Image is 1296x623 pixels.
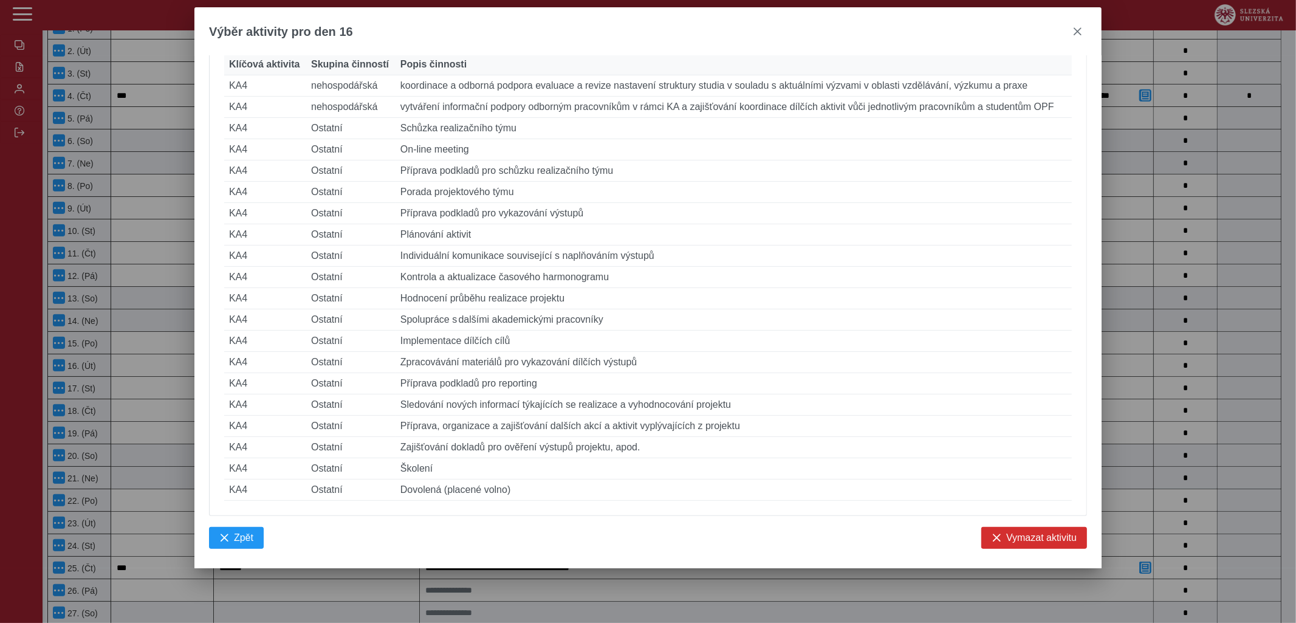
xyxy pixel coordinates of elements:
[306,288,396,309] td: Ostatní
[396,480,1072,501] td: Dovolená (placené volno)
[306,458,396,480] td: Ostatní
[396,331,1072,352] td: Implementace dílčích cílů
[224,373,306,394] td: KA4
[396,224,1072,246] td: Plánování aktivit
[306,267,396,288] td: Ostatní
[306,394,396,416] td: Ostatní
[224,203,306,224] td: KA4
[396,394,1072,416] td: Sledování nových informací týkajících se realizace a vyhodnocování projektu
[306,309,396,331] td: Ostatní
[224,352,306,373] td: KA4
[306,416,396,437] td: Ostatní
[224,160,306,182] td: KA4
[306,75,396,97] td: nehospodářská
[224,288,306,309] td: KA4
[224,458,306,480] td: KA4
[306,139,396,160] td: Ostatní
[396,160,1072,182] td: Příprava podkladů pro schůzku realizačního týmu
[209,527,264,549] button: Zpět
[224,437,306,458] td: KA4
[1068,22,1087,41] button: close
[224,246,306,267] td: KA4
[396,75,1072,97] td: koordinace a odborná podpora evaluace a revize nastavení struktury studia v souladu s aktuálními ...
[209,25,353,39] span: Výběr aktivity pro den 16
[306,97,396,118] td: nehospodářská
[224,182,306,203] td: KA4
[396,118,1072,139] td: Schůzka realizačního týmu
[224,394,306,416] td: KA4
[396,458,1072,480] td: Školení
[224,309,306,331] td: KA4
[396,267,1072,288] td: Kontrola a aktualizace časového harmonogramu
[396,373,1072,394] td: Příprava podkladů pro reporting
[306,118,396,139] td: Ostatní
[311,59,389,70] span: Skupina činností
[1006,532,1077,543] span: Vymazat aktivitu
[981,527,1087,549] button: Vymazat aktivitu
[306,203,396,224] td: Ostatní
[396,203,1072,224] td: Příprava podkladů pro vykazování výstupů
[306,331,396,352] td: Ostatní
[306,352,396,373] td: Ostatní
[396,352,1072,373] td: Zpracovávání materiálů pro vykazování dílčích výstupů
[396,437,1072,458] td: Zajišťování dokladů pro ověření výstupů projektu, apod.
[224,97,306,118] td: KA4
[234,532,253,543] span: Zpět
[224,480,306,501] td: KA4
[306,160,396,182] td: Ostatní
[396,182,1072,203] td: Porada projektového týmu
[396,139,1072,160] td: On-line meeting
[400,59,467,70] span: Popis činnosti
[224,416,306,437] td: KA4
[224,75,306,97] td: KA4
[224,331,306,352] td: KA4
[306,437,396,458] td: Ostatní
[306,182,396,203] td: Ostatní
[229,59,300,70] span: Klíčová aktivita
[306,224,396,246] td: Ostatní
[224,118,306,139] td: KA4
[306,480,396,501] td: Ostatní
[396,416,1072,437] td: Příprava, organizace a zajišťování dalších akcí a aktivit vyplývajících z projektu
[396,309,1072,331] td: Spolupráce s dalšími akademickými pracovníky
[396,288,1072,309] td: Hodnocení průběhu realizace projektu
[396,97,1072,118] td: vytváření informační podpory odborným pracovníkům v rámci KA a zajišťování koordinace dílčích akt...
[306,246,396,267] td: Ostatní
[396,246,1072,267] td: Individuální komunikace související s naplňováním výstupů
[224,224,306,246] td: KA4
[306,373,396,394] td: Ostatní
[224,139,306,160] td: KA4
[224,267,306,288] td: KA4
